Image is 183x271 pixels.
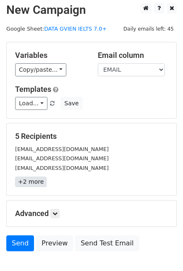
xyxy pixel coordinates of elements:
h5: 5 Recipients [15,132,168,141]
a: Copy/paste... [15,63,66,76]
h5: Email column [98,51,168,60]
small: Google Sheet: [6,26,107,32]
div: Tiện ích trò chuyện [141,231,183,271]
small: [EMAIL_ADDRESS][DOMAIN_NAME] [15,146,109,152]
a: Daily emails left: 45 [120,26,177,32]
a: Send [6,235,34,251]
a: +2 more [15,177,47,187]
a: Load... [15,97,47,110]
button: Save [60,97,82,110]
small: [EMAIL_ADDRESS][DOMAIN_NAME] [15,155,109,162]
a: Send Test Email [75,235,139,251]
h5: Variables [15,51,85,60]
a: Preview [36,235,73,251]
a: DATA GVIEN IELTS 7.0+ [44,26,107,32]
iframe: Chat Widget [141,231,183,271]
a: Templates [15,85,51,94]
h5: Advanced [15,209,168,218]
h2: New Campaign [6,3,177,17]
span: Daily emails left: 45 [120,24,177,34]
small: [EMAIL_ADDRESS][DOMAIN_NAME] [15,165,109,171]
